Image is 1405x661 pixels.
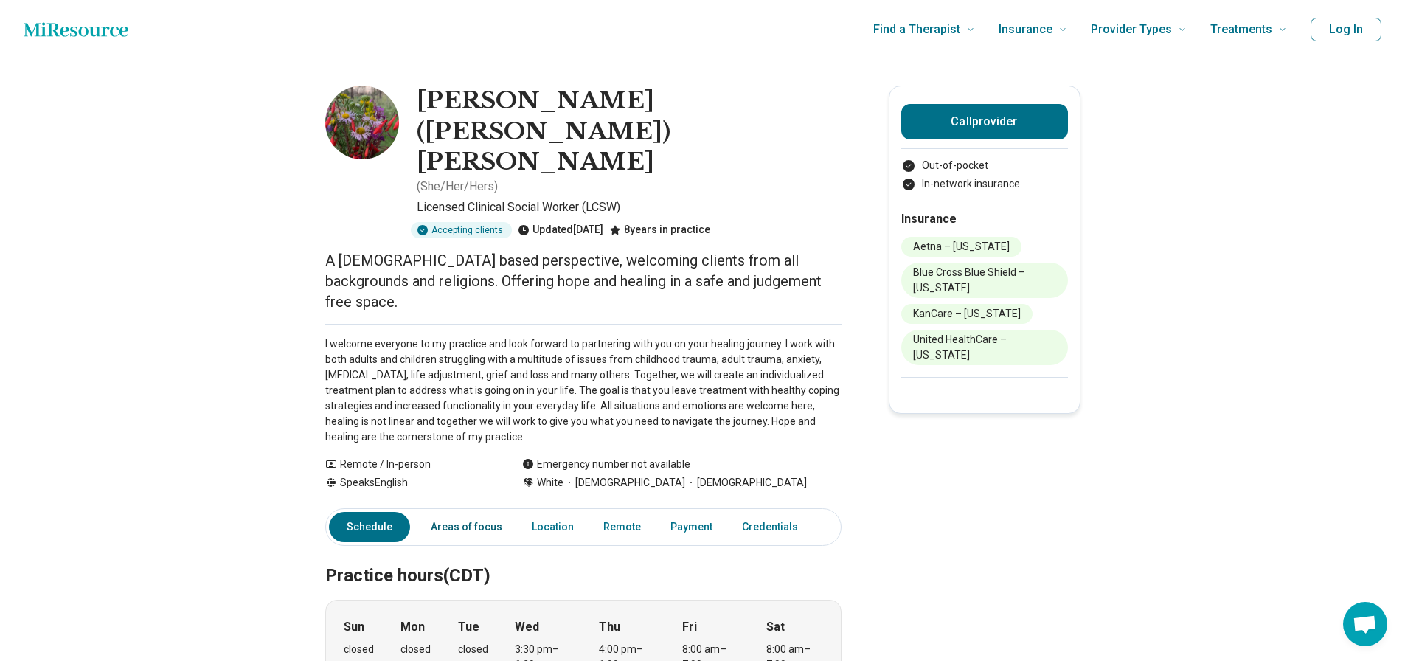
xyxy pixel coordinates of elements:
a: Home page [24,15,128,44]
span: Provider Types [1091,19,1172,40]
a: Remote [594,512,650,542]
strong: Mon [400,618,425,636]
a: Areas of focus [422,512,511,542]
li: Out-of-pocket [901,158,1068,173]
p: I welcome everyone to my practice and look forward to partnering with you on your healing journey... [325,336,842,445]
h1: [PERSON_NAME] ([PERSON_NAME]) [PERSON_NAME] [417,86,842,178]
ul: Payment options [901,158,1068,192]
button: Log In [1311,18,1381,41]
li: In-network insurance [901,176,1068,192]
div: closed [344,642,374,657]
li: KanCare – [US_STATE] [901,304,1033,324]
a: Credentials [733,512,816,542]
p: ( She/Her/Hers ) [417,178,498,195]
div: Emergency number not available [522,457,690,472]
a: Schedule [329,512,410,542]
strong: Fri [682,618,697,636]
div: Speaks English [325,475,493,491]
strong: Thu [599,618,620,636]
div: closed [458,642,488,657]
button: Callprovider [901,104,1068,139]
h2: Practice hours (CDT) [325,528,842,589]
strong: Tue [458,618,479,636]
a: Location [523,512,583,542]
img: Rebecca Clark, Licensed Clinical Social Worker (LCSW) [325,86,399,159]
h2: Insurance [901,210,1068,228]
p: Licensed Clinical Social Worker (LCSW) [417,198,842,216]
span: Find a Therapist [873,19,960,40]
li: Aetna – [US_STATE] [901,237,1021,257]
div: Updated [DATE] [518,222,603,238]
strong: Wed [515,618,539,636]
p: A [DEMOGRAPHIC_DATA] based perspective, welcoming clients from all backgrounds and religions. Off... [325,250,842,312]
span: Insurance [999,19,1052,40]
div: closed [400,642,431,657]
div: Open chat [1343,602,1387,646]
div: Accepting clients [411,222,512,238]
span: White [537,475,563,491]
li: United HealthCare – [US_STATE] [901,330,1068,365]
strong: Sat [766,618,785,636]
span: [DEMOGRAPHIC_DATA] [563,475,685,491]
span: Treatments [1210,19,1272,40]
div: 8 years in practice [609,222,710,238]
li: Blue Cross Blue Shield – [US_STATE] [901,263,1068,298]
span: [DEMOGRAPHIC_DATA] [685,475,807,491]
div: Remote / In-person [325,457,493,472]
a: Payment [662,512,721,542]
strong: Sun [344,618,364,636]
